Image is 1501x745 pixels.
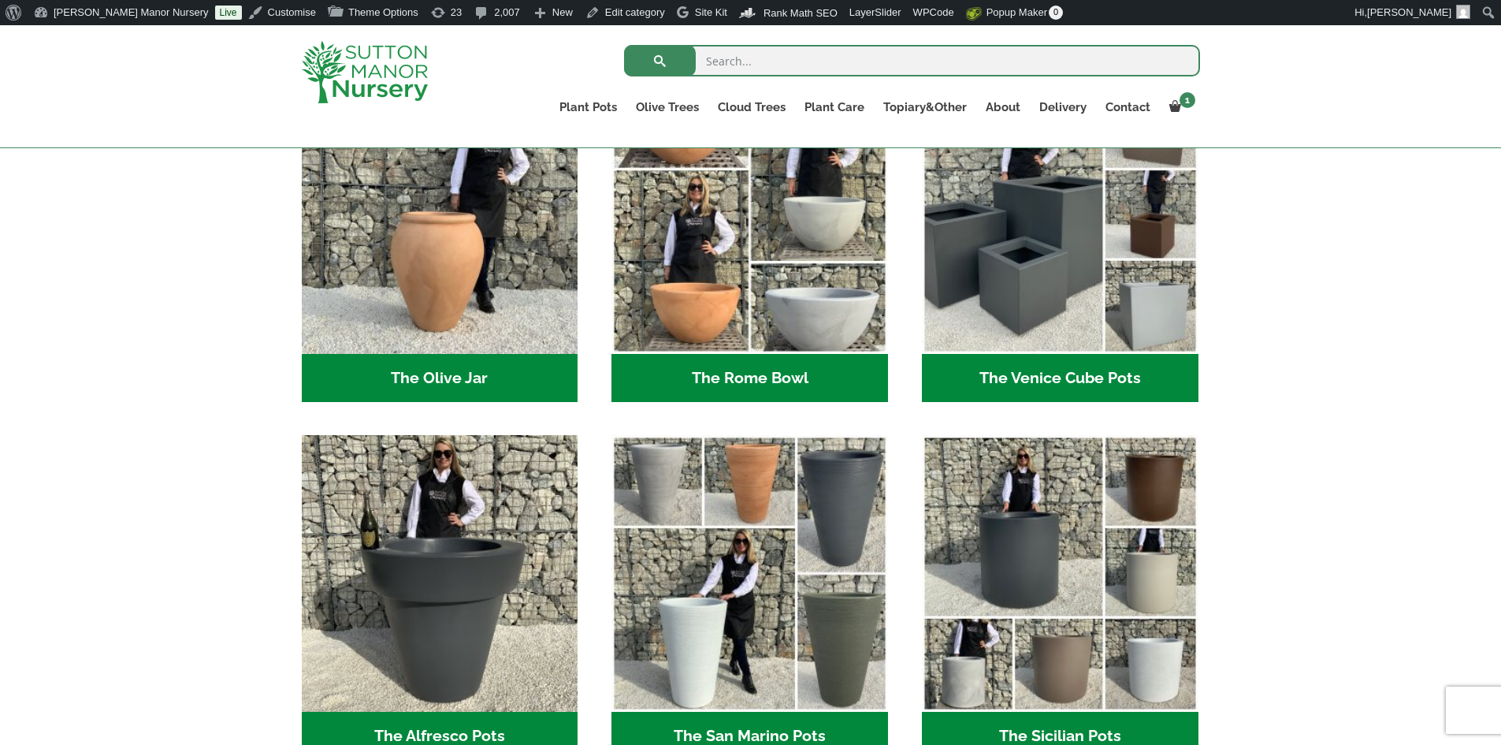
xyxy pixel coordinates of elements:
span: 1 [1180,92,1195,108]
input: Search... [624,45,1200,76]
a: Contact [1096,96,1160,118]
img: The San Marino Pots [611,435,888,712]
img: The Rome Bowl [611,77,888,354]
img: The Sicilian Pots [922,435,1198,712]
a: Delivery [1030,96,1096,118]
a: Live [215,6,242,20]
img: The Olive Jar [302,77,578,354]
span: Rank Math SEO [764,7,838,19]
a: Cloud Trees [708,96,795,118]
a: About [976,96,1030,118]
h2: The Rome Bowl [611,354,888,403]
h2: The Olive Jar [302,354,578,403]
span: [PERSON_NAME] [1367,6,1451,18]
a: Plant Pots [550,96,626,118]
img: The Alfresco Pots [302,435,578,712]
a: 1 [1160,96,1200,118]
a: Visit product category The Rome Bowl [611,77,888,402]
img: logo [302,41,428,103]
img: The Venice Cube Pots [922,77,1198,354]
span: 0 [1049,6,1063,20]
a: Topiary&Other [874,96,976,118]
a: Visit product category The Olive Jar [302,77,578,402]
span: Site Kit [695,6,727,18]
a: Plant Care [795,96,874,118]
h2: The Venice Cube Pots [922,354,1198,403]
a: Visit product category The Venice Cube Pots [922,77,1198,402]
a: Olive Trees [626,96,708,118]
